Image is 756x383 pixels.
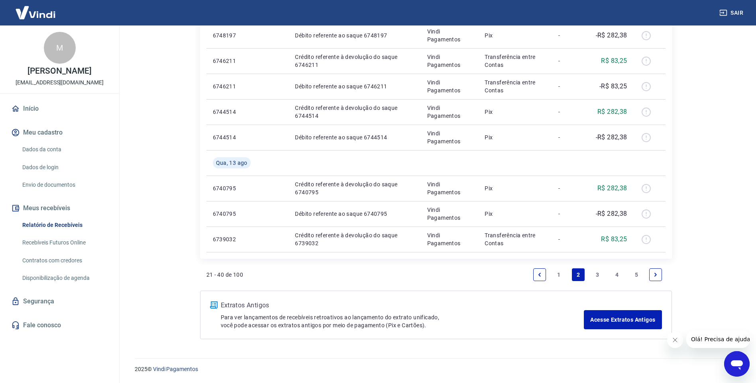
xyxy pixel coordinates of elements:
p: R$ 282,38 [597,107,627,117]
p: Débito referente ao saque 6740795 [295,210,414,218]
p: Pix [485,210,546,218]
span: Qua, 13 ago [216,159,247,167]
p: - [558,57,582,65]
p: [EMAIL_ADDRESS][DOMAIN_NAME] [16,78,104,87]
iframe: Fechar mensagem [667,332,683,348]
p: R$ 83,25 [601,234,627,244]
a: Contratos com credores [19,252,110,269]
a: Recebíveis Futuros Online [19,234,110,251]
p: Débito referente ao saque 6746211 [295,82,414,90]
p: - [558,210,582,218]
p: 21 - 40 de 100 [206,271,243,279]
p: 6748197 [213,31,251,39]
p: 6744514 [213,108,251,116]
a: Page 4 [611,268,623,281]
p: - [558,133,582,141]
p: Vindi Pagamentos [427,53,472,69]
p: - [558,31,582,39]
button: Meus recebíveis [10,199,110,217]
p: -R$ 282,38 [596,133,627,142]
a: Fale conosco [10,317,110,334]
p: Transferência entre Contas [485,231,546,247]
p: 6746211 [213,57,251,65]
p: 6739032 [213,235,251,243]
p: - [558,108,582,116]
p: -R$ 282,38 [596,31,627,40]
p: - [558,235,582,243]
a: Page 1 [552,268,565,281]
a: Previous page [533,268,546,281]
a: Relatório de Recebíveis [19,217,110,233]
p: -R$ 83,25 [599,82,627,91]
p: 6740795 [213,210,251,218]
p: Pix [485,108,546,116]
p: Extratos Antigos [221,301,584,310]
a: Dados da conta [19,141,110,158]
a: Dados de login [19,159,110,176]
p: -R$ 282,38 [596,209,627,219]
img: Vindi [10,0,61,25]
p: Pix [485,31,546,39]
a: Page 5 [630,268,643,281]
p: Para ver lançamentos de recebíveis retroativos ao lançamento do extrato unificado, você pode aces... [221,313,584,329]
p: Vindi Pagamentos [427,180,472,196]
ul: Pagination [530,265,666,284]
a: Page 3 [591,268,604,281]
a: Page 2 is your current page [572,268,585,281]
a: Disponibilização de agenda [19,270,110,286]
a: Início [10,100,110,117]
p: Débito referente ao saque 6748197 [295,31,414,39]
div: M [44,32,76,64]
p: Transferência entre Contas [485,78,546,94]
p: Pix [485,184,546,192]
a: Segurança [10,293,110,310]
p: Crédito referente à devolução do saque 6744514 [295,104,414,120]
a: Vindi Pagamentos [153,366,198,372]
iframe: Mensagem da empresa [686,330,750,348]
p: Crédito referente à devolução do saque 6739032 [295,231,414,247]
p: [PERSON_NAME] [27,67,91,75]
p: Vindi Pagamentos [427,27,472,43]
p: Pix [485,133,546,141]
p: Vindi Pagamentos [427,129,472,145]
p: Vindi Pagamentos [427,206,472,222]
button: Sair [718,6,746,20]
p: Crédito referente à devolução do saque 6746211 [295,53,414,69]
p: R$ 282,38 [597,184,627,193]
a: Envio de documentos [19,177,110,193]
button: Meu cadastro [10,124,110,141]
p: - [558,184,582,192]
a: Acesse Extratos Antigos [584,310,662,329]
p: 6744514 [213,133,251,141]
p: Transferência entre Contas [485,53,546,69]
p: Débito referente ao saque 6744514 [295,133,414,141]
p: 6740795 [213,184,251,192]
p: R$ 83,25 [601,56,627,66]
p: Vindi Pagamentos [427,78,472,94]
p: Vindi Pagamentos [427,231,472,247]
iframe: Botão para abrir a janela de mensagens [724,351,750,377]
a: Next page [649,268,662,281]
p: 2025 © [135,365,737,373]
p: - [558,82,582,90]
p: Crédito referente à devolução do saque 6740795 [295,180,414,196]
p: 6746211 [213,82,251,90]
p: Vindi Pagamentos [427,104,472,120]
img: ícone [210,301,218,309]
span: Olá! Precisa de ajuda? [5,6,67,12]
